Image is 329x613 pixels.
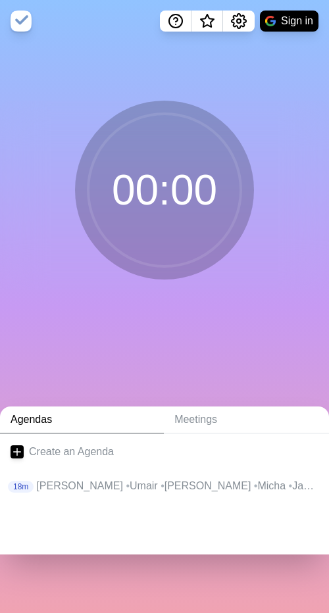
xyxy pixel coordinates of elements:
img: google logo [265,16,276,26]
span: • [254,480,258,491]
span: • [289,480,293,491]
span: • [126,480,130,491]
button: Help [160,11,191,32]
p: 18m [8,481,34,493]
button: Sign in [260,11,318,32]
span: • [312,480,316,491]
button: What’s new [191,11,223,32]
span: • [161,480,164,491]
p: [PERSON_NAME] Umair [PERSON_NAME] Micha Jan [PERSON_NAME] [36,478,318,494]
img: timeblocks logo [11,11,32,32]
button: Settings [223,11,255,32]
a: Meetings [164,406,329,433]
